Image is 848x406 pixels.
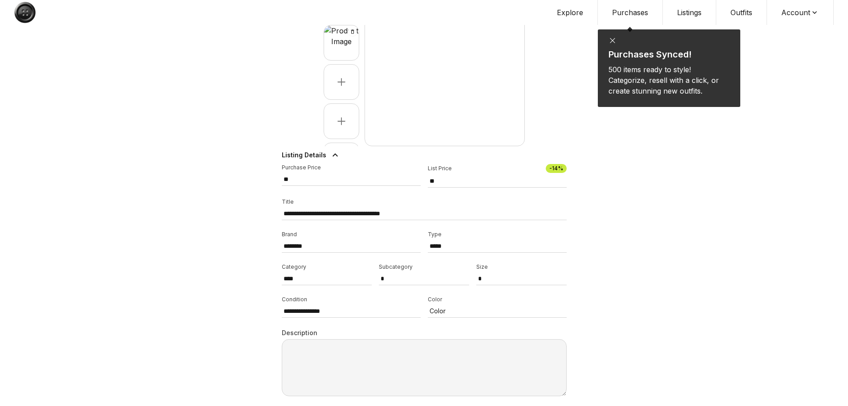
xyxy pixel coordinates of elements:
p: Type [428,231,567,238]
span: -14 % [546,164,567,173]
div: 500 items ready to style! Categorize, resell with a click, or create stunning new outfits. [609,64,730,96]
p: List Price [428,165,452,172]
p: Color [430,307,552,316]
p: Title [282,198,567,205]
p: Size [476,263,567,271]
p: Description [282,328,567,337]
div: Purchases Synced! [609,48,730,64]
p: Category [282,263,372,271]
img: Button Logo [14,2,36,23]
p: Brand [282,231,421,238]
p: Condition [282,296,421,303]
button: Listing Details [282,146,567,164]
p: Color [428,296,567,303]
button: Delete image [348,27,357,36]
p: Subcategory [379,263,469,271]
p: Purchase Price [282,164,421,171]
span: Listing Details [282,151,326,160]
